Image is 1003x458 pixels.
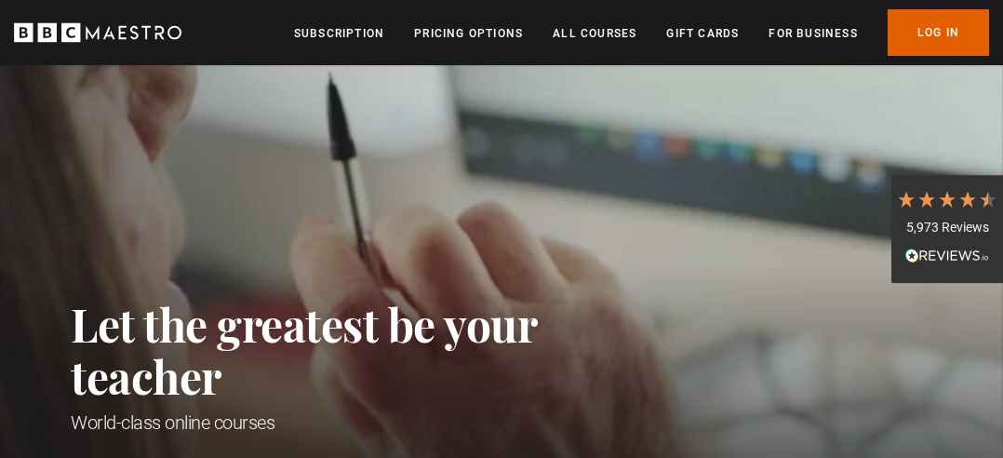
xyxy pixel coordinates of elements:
[553,24,636,43] a: All Courses
[14,19,181,47] svg: BBC Maestro
[905,249,989,262] img: REVIEWS.io
[414,24,523,43] a: Pricing Options
[294,9,989,56] nav: Primary
[896,219,998,237] div: 5,973 Reviews
[294,24,384,43] a: Subscription
[666,24,739,43] a: Gift Cards
[888,9,989,56] a: Log In
[769,24,857,43] a: For business
[71,298,620,402] h2: Let the greatest be your teacher
[891,175,1003,283] div: 5,973 ReviewsRead All Reviews
[896,189,998,209] div: 4.7 Stars
[896,247,998,269] div: Read All Reviews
